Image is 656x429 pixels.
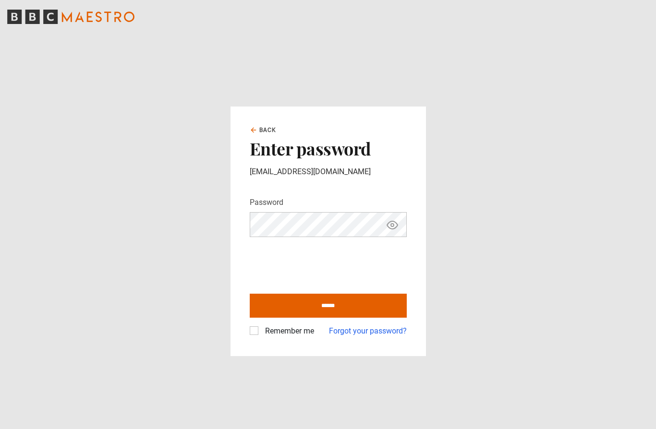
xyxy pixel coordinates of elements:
p: [EMAIL_ADDRESS][DOMAIN_NAME] [250,166,407,178]
a: Forgot your password? [329,325,407,337]
a: Back [250,126,277,134]
svg: BBC Maestro [7,10,134,24]
h2: Enter password [250,138,407,158]
label: Remember me [261,325,314,337]
label: Password [250,197,283,208]
span: Back [259,126,277,134]
iframe: reCAPTCHA [250,245,396,282]
button: Show password [384,216,401,233]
